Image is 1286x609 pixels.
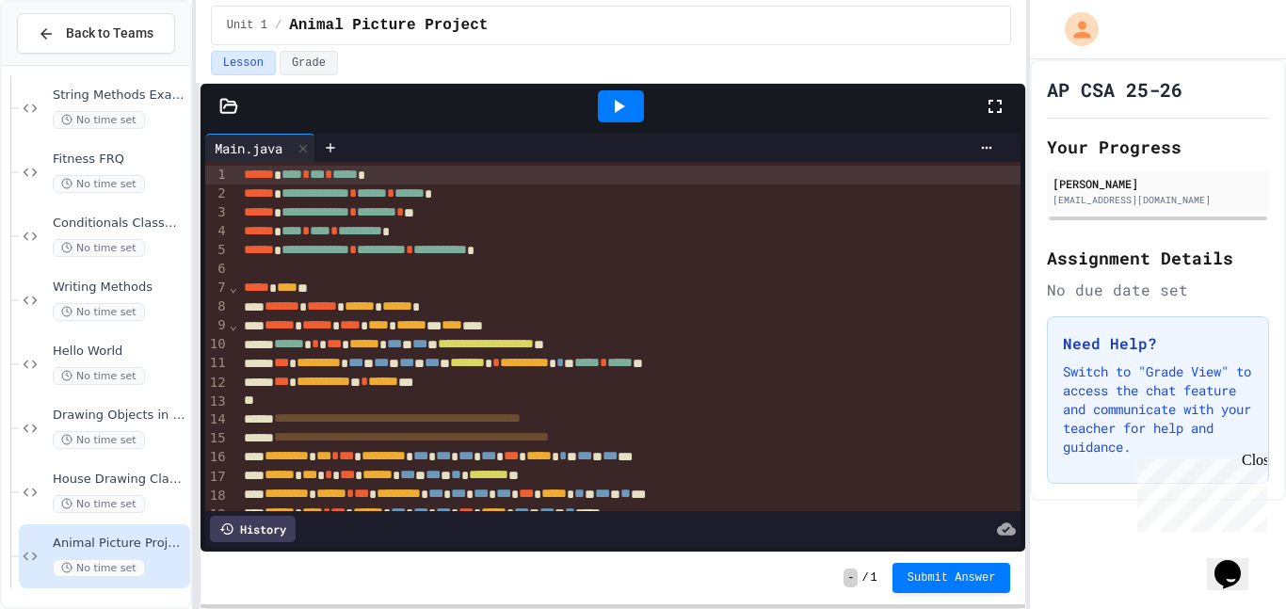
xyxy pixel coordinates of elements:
[205,354,229,373] div: 11
[53,216,186,232] span: Conditionals Classwork
[289,14,488,37] span: Animal Picture Project
[1053,193,1263,207] div: [EMAIL_ADDRESS][DOMAIN_NAME]
[211,51,276,75] button: Lesson
[861,570,868,585] span: /
[205,393,229,411] div: 13
[53,536,186,552] span: Animal Picture Project
[205,374,229,393] div: 12
[205,241,229,260] div: 5
[229,280,238,295] span: Fold line
[1045,8,1103,51] div: My Account
[205,410,229,429] div: 14
[1053,175,1263,192] div: [PERSON_NAME]
[205,297,229,316] div: 8
[205,487,229,505] div: 18
[844,569,858,587] span: -
[205,260,229,279] div: 6
[53,239,145,257] span: No time set
[205,166,229,184] div: 1
[8,8,130,120] div: Chat with us now!Close
[227,18,267,33] span: Unit 1
[1063,332,1253,355] h3: Need Help?
[275,18,281,33] span: /
[53,88,186,104] span: String Methods Examples
[53,152,186,168] span: Fitness FRQ
[1047,76,1182,103] h1: AP CSA 25-26
[17,13,175,54] button: Back to Teams
[205,505,229,524] div: 19
[53,175,145,193] span: No time set
[892,563,1011,593] button: Submit Answer
[53,408,186,424] span: Drawing Objects in Java - HW Playposit Code
[53,472,186,488] span: House Drawing Classwork
[280,51,338,75] button: Grade
[205,222,229,241] div: 4
[53,559,145,577] span: No time set
[53,303,145,321] span: No time set
[205,203,229,222] div: 3
[205,279,229,297] div: 7
[205,138,292,158] div: Main.java
[1047,279,1269,301] div: No due date set
[229,317,238,332] span: Fold line
[1130,452,1267,532] iframe: chat widget
[205,335,229,354] div: 10
[205,316,229,335] div: 9
[1047,245,1269,271] h2: Assignment Details
[1047,134,1269,160] h2: Your Progress
[908,570,996,585] span: Submit Answer
[53,280,186,296] span: Writing Methods
[53,344,186,360] span: Hello World
[53,431,145,449] span: No time set
[205,184,229,203] div: 2
[53,111,145,129] span: No time set
[66,24,153,43] span: Back to Teams
[210,516,296,542] div: History
[205,448,229,467] div: 16
[205,429,229,448] div: 15
[53,495,145,513] span: No time set
[1207,534,1267,590] iframe: chat widget
[871,570,877,585] span: 1
[53,367,145,385] span: No time set
[1063,362,1253,457] p: Switch to "Grade View" to access the chat feature and communicate with your teacher for help and ...
[205,134,315,162] div: Main.java
[205,468,229,487] div: 17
